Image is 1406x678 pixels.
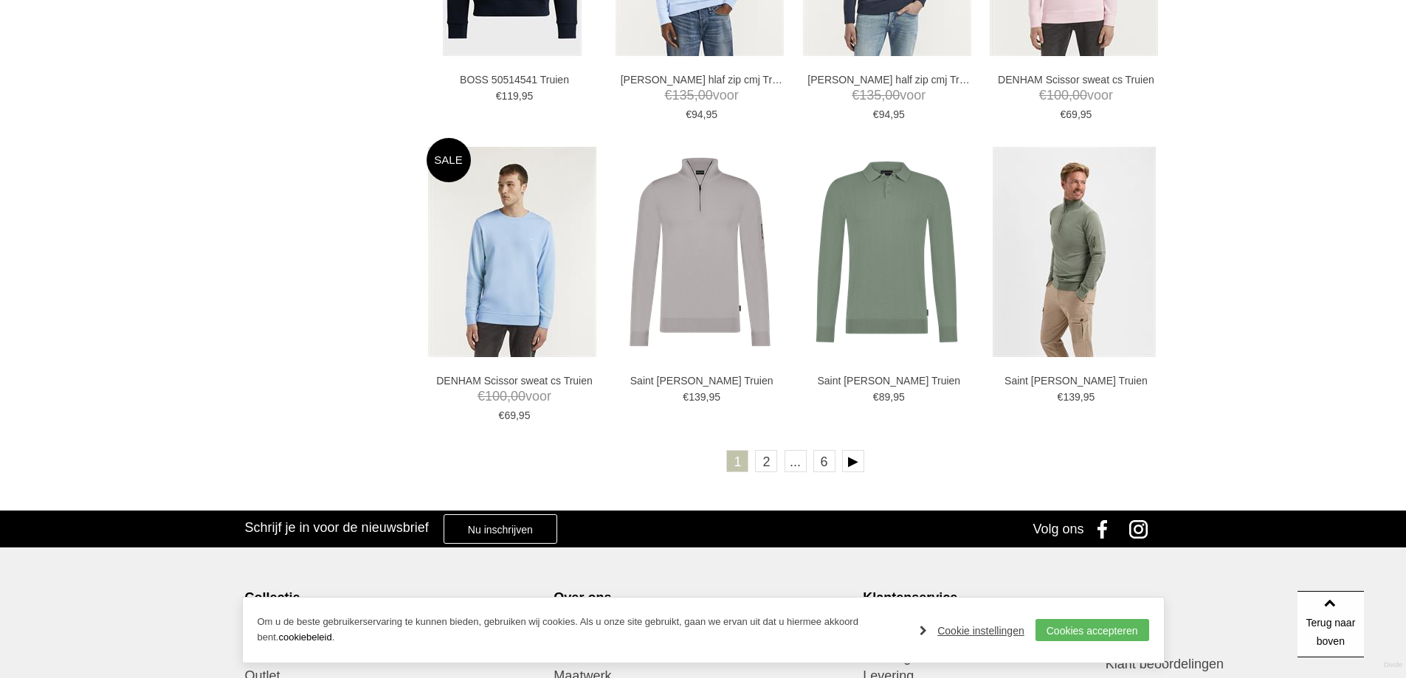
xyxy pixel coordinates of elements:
span: € [852,88,859,103]
a: DENHAM Scissor sweat cs Truien [433,374,596,387]
h3: Schrijf je in voor de nieuwsbrief [245,519,429,536]
span: , [1078,108,1081,120]
span: , [703,108,706,120]
div: Over ons [554,589,852,606]
span: , [890,391,893,403]
span: 95 [893,391,905,403]
span: , [695,88,698,103]
span: , [706,391,709,403]
span: 00 [698,88,713,103]
span: € [496,90,502,102]
p: Om u de beste gebruikerservaring te kunnen bieden, gebruiken wij cookies. Als u onze site gebruik... [258,615,906,646]
span: € [478,389,485,404]
a: DENHAM Scissor sweat cs Truien [995,73,1157,86]
img: DENHAM Scissor sweat cs Truien [428,147,596,357]
span: voor [621,86,783,105]
span: € [873,108,879,120]
span: € [665,88,672,103]
span: ... [785,450,807,472]
span: , [516,409,519,421]
span: , [519,90,522,102]
span: 95 [519,409,531,421]
a: Nu inschrijven [444,514,557,544]
span: voor [433,387,596,406]
span: € [1061,108,1066,120]
span: 135 [672,88,695,103]
span: € [873,391,879,403]
a: Saint [PERSON_NAME] Truien [621,374,783,387]
a: Saint [PERSON_NAME] Truien [995,374,1157,387]
span: 69 [1066,108,1078,120]
a: 1 [726,450,748,472]
span: 00 [885,88,900,103]
a: 2 [755,450,777,472]
a: [PERSON_NAME] half zip cmj Truien [807,73,970,86]
a: Instagram [1124,511,1161,547]
span: voor [807,86,970,105]
span: , [881,88,885,103]
span: 95 [522,90,534,102]
span: , [1081,391,1083,403]
span: 94 [879,108,891,120]
a: Facebook [1087,511,1124,547]
img: Saint Steve Hilco Truien [993,147,1156,357]
span: 00 [1072,88,1087,103]
span: 95 [1081,108,1092,120]
a: [PERSON_NAME] hlaf zip cmj Truien [621,73,783,86]
a: Terug naar boven [1298,591,1364,657]
span: 139 [689,391,706,403]
img: Saint Steve Hilco Truien [618,147,782,357]
span: , [507,389,511,404]
div: Klantenservice [863,589,1161,606]
div: Volg ons [1033,511,1083,547]
span: € [499,409,505,421]
a: BOSS 50514541 Truien [433,73,596,86]
span: 89 [879,391,891,403]
span: 95 [893,108,905,120]
span: € [686,108,692,120]
span: 100 [1047,88,1069,103]
a: Cookies accepteren [1035,619,1149,641]
span: € [1039,88,1047,103]
a: Cookie instellingen [920,620,1024,642]
span: , [890,108,893,120]
span: 94 [692,108,703,120]
span: 00 [511,389,525,404]
span: 95 [1083,391,1095,403]
h3: Klant beoordelingen [1106,656,1258,672]
span: € [683,391,689,403]
a: cookiebeleid [278,632,331,643]
a: 6 [813,450,835,472]
span: , [1069,88,1072,103]
a: Divide [1384,656,1402,674]
span: 69 [504,409,516,421]
span: 135 [859,88,881,103]
a: Saint [PERSON_NAME] Truien [807,374,970,387]
div: Collectie [245,589,543,606]
span: 139 [1063,391,1080,403]
img: Saint Steve Berend Truien [805,147,968,357]
span: 119 [501,90,518,102]
span: voor [995,86,1157,105]
span: € [1058,391,1064,403]
span: 100 [485,389,507,404]
span: 95 [709,391,720,403]
span: 95 [706,108,717,120]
